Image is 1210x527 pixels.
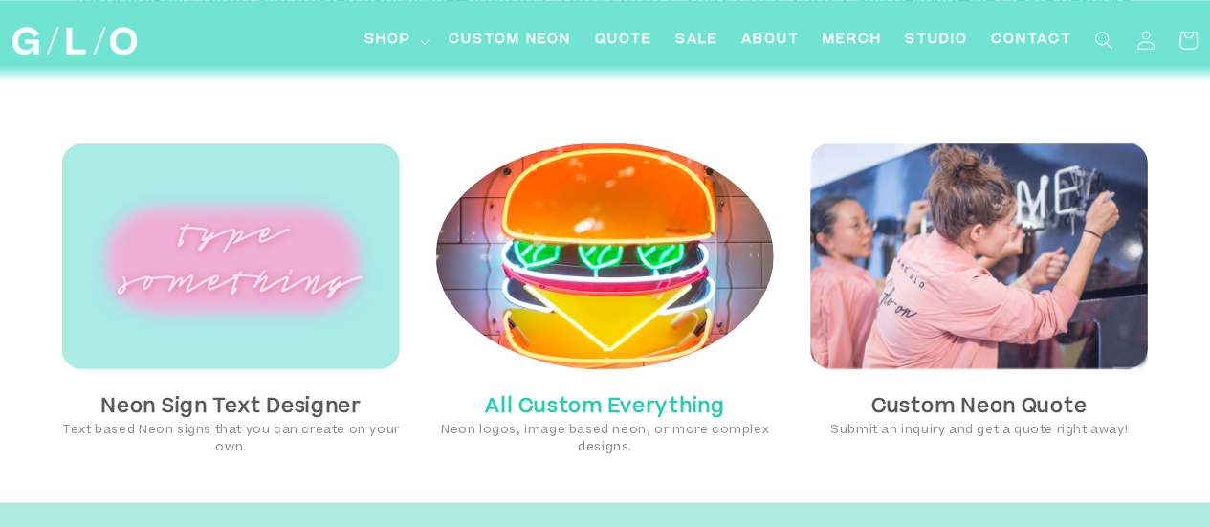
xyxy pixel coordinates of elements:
span: SALE [674,31,717,51]
span: Quote [594,31,651,51]
span: Contact [990,31,1071,51]
a: Contact [979,19,1083,62]
strong: All Custom Everything [485,398,724,417]
span: Shop [364,31,411,51]
p: Neon logos, image based neon, or more complex designs. [436,422,774,456]
span: Studio [904,31,967,51]
p: Text based Neon signs that you can create on your own. [62,422,400,456]
strong: Neon Sign Text Designer [100,398,362,417]
a: SALE [663,19,729,62]
span: About [740,31,799,51]
img: GLO Studio [12,27,137,55]
span: Merch [822,31,881,51]
summary: Search [1083,19,1125,61]
a: Studio [892,19,979,62]
a: Hamburger Neon Sign in NYC All Custom EverythingNeon logos, image based neon, or more complex des... [422,143,788,455]
a: Custom Neon QuoteSubmit an inquiry and get a quote right away! [796,143,1162,438]
a: GLO Studio [5,20,143,62]
iframe: Chat Widget [1114,435,1210,527]
a: Merch [810,19,892,62]
img: Hamburger Neon Sign in NYC [436,143,774,368]
strong: Custom Neon Quote [871,398,1087,417]
span: Custom Neon [449,31,571,51]
a: About [729,19,810,62]
summary: Shop [353,19,437,62]
a: Custom Neon [437,19,583,62]
a: Neon Sign Text DesignerText based Neon signs that you can create on your own. [48,143,414,455]
a: Quote [583,19,663,62]
p: Submit an inquiry and get a quote right away! [810,422,1148,439]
